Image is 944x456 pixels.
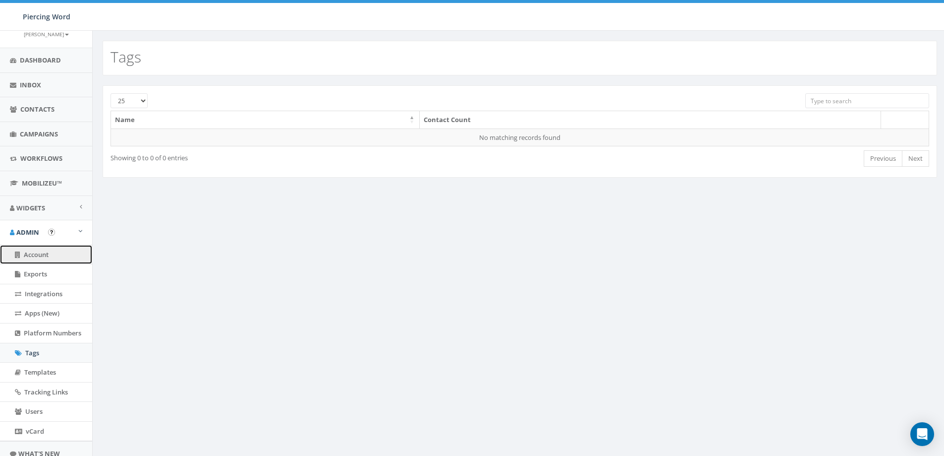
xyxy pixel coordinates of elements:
span: Piercing Word [23,12,70,21]
span: Contacts [20,105,55,114]
div: Open Intercom Messenger [910,422,934,446]
th: Contact Count [420,111,881,129]
th: Name: activate to sort column descending [111,111,420,129]
span: vCard [26,427,44,436]
span: Exports [24,269,47,278]
span: Templates [24,368,56,377]
span: Dashboard [20,56,61,65]
button: Open In-App Guide [48,229,55,236]
small: [PERSON_NAME] [24,31,69,38]
input: Type to search [805,93,929,108]
span: Workflows [20,154,62,163]
h2: Tags [111,49,141,65]
span: Admin [16,228,39,237]
span: Campaigns [20,130,58,138]
span: Inbox [20,80,41,89]
span: Platform Numbers [24,328,81,337]
a: Previous [864,150,902,167]
span: Widgets [16,203,45,212]
span: Integrations [25,289,62,298]
span: Users [25,407,43,416]
td: No matching records found [111,129,929,146]
span: Apps (New) [25,309,59,318]
span: Account [24,250,49,259]
a: Next [902,150,929,167]
div: Showing 0 to 0 of 0 entries [111,149,443,163]
span: Tags [25,348,39,357]
span: MobilizeU™ [22,179,62,188]
span: Tracking Links [24,388,68,396]
a: [PERSON_NAME] [24,29,69,38]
